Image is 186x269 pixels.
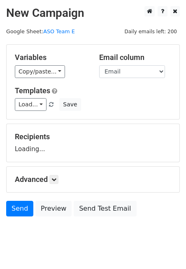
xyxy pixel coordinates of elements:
[99,53,171,62] h5: Email column
[59,98,81,111] button: Save
[6,201,33,216] a: Send
[74,201,136,216] a: Send Test Email
[6,28,75,34] small: Google Sheet:
[15,86,50,95] a: Templates
[15,175,171,184] h5: Advanced
[6,6,180,20] h2: New Campaign
[15,53,87,62] h5: Variables
[15,65,65,78] a: Copy/paste...
[35,201,72,216] a: Preview
[15,98,46,111] a: Load...
[121,27,180,36] span: Daily emails left: 200
[15,132,171,154] div: Loading...
[43,28,75,34] a: ASO Team E
[121,28,180,34] a: Daily emails left: 200
[15,132,171,141] h5: Recipients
